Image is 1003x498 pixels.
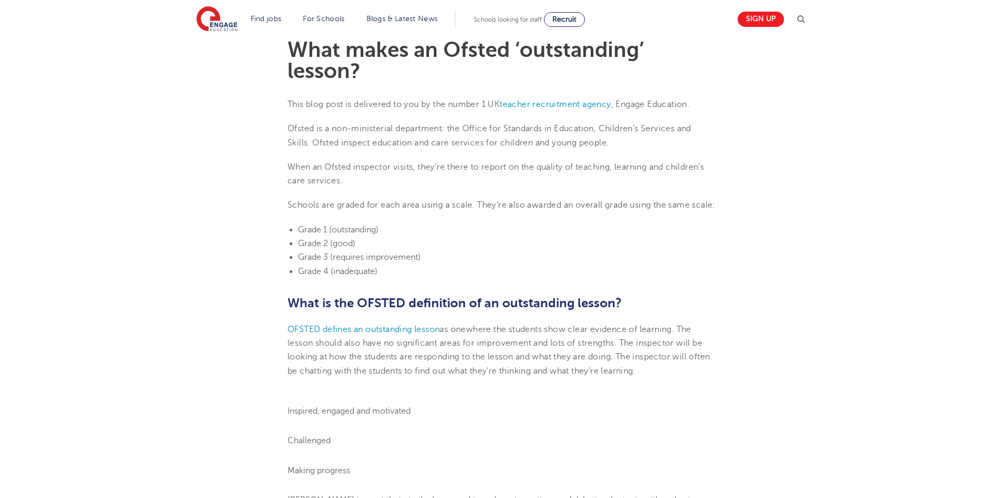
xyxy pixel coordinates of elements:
[287,100,689,109] span: This blog post is delivered to you by the number 1 UK , Engage Education.
[287,466,350,475] span: Making progress
[287,296,622,310] span: What is the OFSTED definition of an outstanding lesson?
[298,239,355,248] span: Grade 2 (good)
[500,100,611,109] a: teacher recruitment agency
[474,16,542,23] span: Schools looking for staff
[287,406,411,416] span: Inspired, engaged and motivated
[440,325,465,334] span: as one
[287,436,331,445] span: Challenged
[303,15,344,23] a: For Schools
[287,124,691,147] span: Ofsted is a non-ministerial department: the Office for Standards in Education, Children’s Service...
[287,325,710,376] span: where the students show clear evidence of learning. The lesson should also have no significant ar...
[196,6,237,33] img: Engage Education
[287,40,716,82] h1: What makes an Ofsted ‘outstanding’ lesson?
[287,200,716,210] span: Schools are graded for each area using a scale. They’re also awarded an overall grade using the s...
[366,15,438,23] a: Blogs & Latest News
[298,252,421,262] span: Grade 3 (requires improvement)
[251,15,282,23] a: Find jobs
[552,15,577,23] span: Recruit
[738,12,784,27] a: Sign up
[287,162,704,185] span: When an Ofsted inspector visits, they’re there to report on the quality of teaching, learning and...
[287,325,440,334] a: OFSTED defines an outstanding lesson
[544,12,585,27] a: Recruit
[298,225,379,235] span: Grade 1 (outstanding)
[298,267,378,276] span: Grade 4 (inadequate)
